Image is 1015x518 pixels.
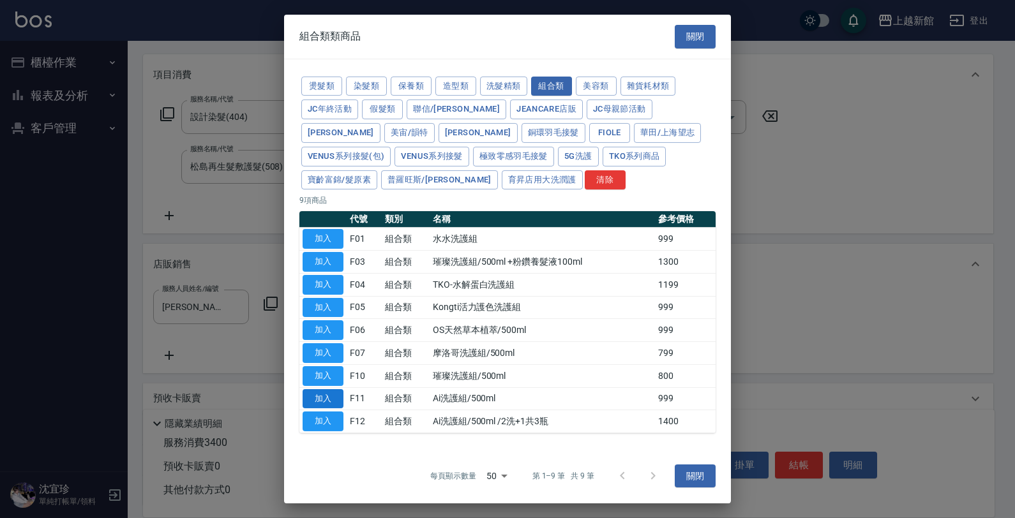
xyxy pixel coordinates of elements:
button: 寶齡富錦/髮原素 [301,170,377,189]
td: F03 [347,250,382,273]
button: 染髮類 [346,76,387,96]
button: 5G洗護 [558,147,599,166]
td: 摩洛哥洗護組/500ml [430,341,655,364]
td: 組合類 [382,319,430,342]
button: JeanCare店販 [510,100,583,119]
button: 華田/上海望志 [634,123,702,143]
button: 美容類 [576,76,617,96]
th: 名稱 [430,211,655,228]
button: 洗髮精類 [480,76,527,96]
td: 999 [655,228,716,251]
td: 組合類 [382,387,430,410]
button: 普羅旺斯/[PERSON_NAME] [381,170,498,189]
td: 800 [655,364,716,387]
button: 保養類 [391,76,432,96]
td: 組合類 [382,410,430,433]
td: 組合類 [382,273,430,296]
td: F04 [347,273,382,296]
button: 假髮類 [362,100,403,119]
button: 關閉 [675,25,716,48]
td: 999 [655,296,716,319]
button: FIOLE [589,123,630,143]
button: 加入 [303,275,343,295]
button: 加入 [303,366,343,386]
button: Venus系列接髮(包) [301,147,391,166]
button: 加入 [303,252,343,272]
td: 組合類 [382,341,430,364]
button: 加入 [303,320,343,340]
button: [PERSON_NAME] [439,123,518,143]
button: 加入 [303,297,343,317]
td: F06 [347,319,382,342]
td: F11 [347,387,382,410]
td: Kongti活力護色洗護組 [430,296,655,319]
td: 999 [655,387,716,410]
button: 育昇店用大洗潤護 [502,170,583,189]
td: 1199 [655,273,716,296]
td: Ai洗護組/500ml [430,387,655,410]
td: 799 [655,341,716,364]
button: 加入 [303,411,343,431]
td: F12 [347,410,382,433]
button: [PERSON_NAME] [301,123,380,143]
td: 組合類 [382,364,430,387]
td: TKO-水解蛋白洗護組 [430,273,655,296]
button: TKO系列商品 [603,147,666,166]
td: F07 [347,341,382,364]
button: 聯信/[PERSON_NAME] [407,100,506,119]
button: 美宙/韻特 [384,123,435,143]
td: F05 [347,296,382,319]
button: 雜貨耗材類 [620,76,676,96]
th: 類別 [382,211,430,228]
td: 999 [655,319,716,342]
td: 1400 [655,410,716,433]
th: 參考價格 [655,211,716,228]
td: F10 [347,364,382,387]
td: OS天然草本植萃/500ml [430,319,655,342]
td: 組合類 [382,228,430,251]
td: 水水洗護組 [430,228,655,251]
button: 清除 [585,170,626,189]
p: 第 1–9 筆 共 9 筆 [532,470,594,482]
td: 璀璨洗護組/500ml [430,364,655,387]
button: Venus系列接髮 [395,147,469,166]
button: 極致零感羽毛接髮 [473,147,554,166]
button: JC年終活動 [301,100,358,119]
td: 組合類 [382,296,430,319]
button: 加入 [303,229,343,249]
button: 加入 [303,389,343,408]
p: 9 項商品 [299,195,716,206]
td: 1300 [655,250,716,273]
button: 銅環羽毛接髮 [522,123,585,143]
td: Ai洗護組/500ml /2洗+1共3瓶 [430,410,655,433]
button: JC母親節活動 [587,100,652,119]
button: 關閉 [675,464,716,488]
button: 燙髮類 [301,76,342,96]
td: F01 [347,228,382,251]
p: 每頁顯示數量 [430,470,476,482]
button: 加入 [303,343,343,363]
span: 組合類類商品 [299,30,361,43]
td: 組合類 [382,250,430,273]
button: 造型類 [435,76,476,96]
th: 代號 [347,211,382,228]
td: 璀璨洗護組/500ml +粉鑽養髮液100ml [430,250,655,273]
div: 50 [481,459,512,493]
button: 組合類 [531,76,572,96]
